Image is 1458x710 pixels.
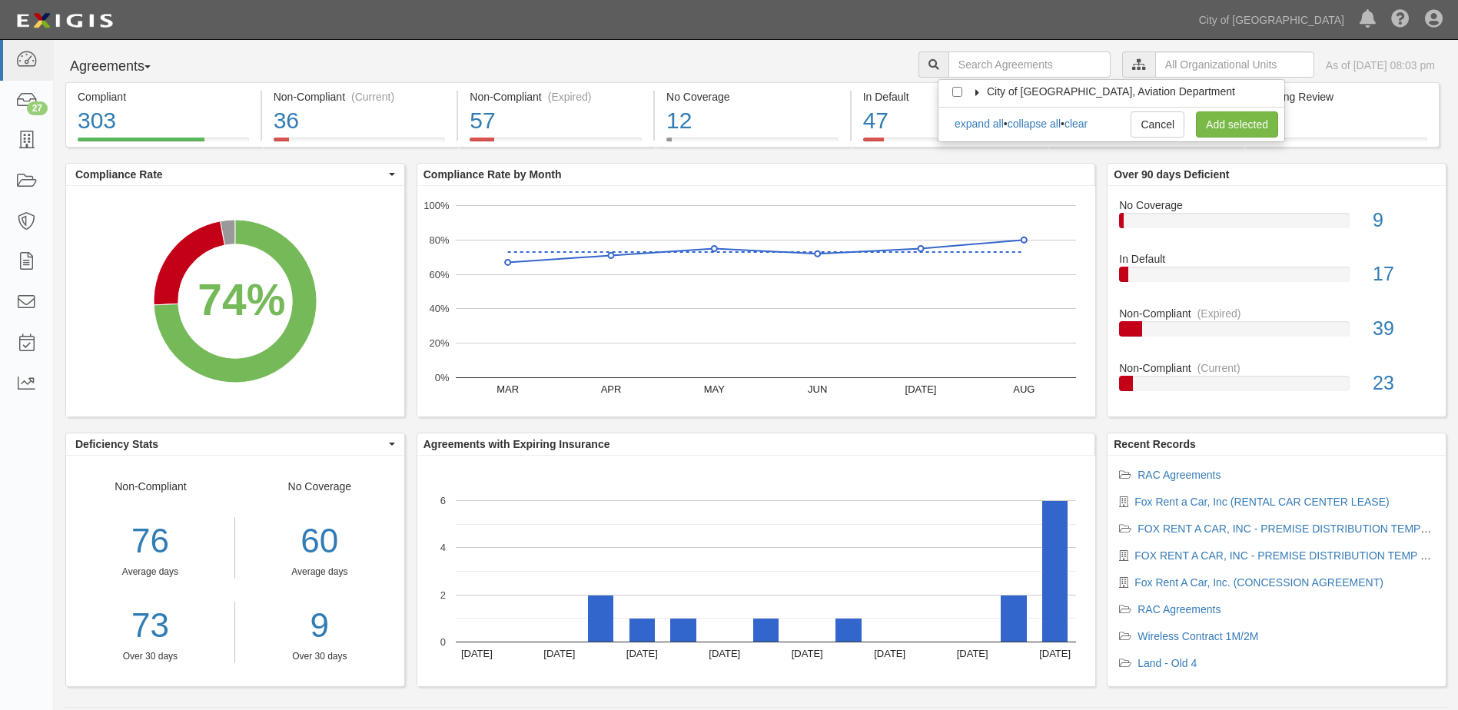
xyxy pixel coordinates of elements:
text: APR [600,383,621,395]
a: Add selected [1196,111,1278,138]
div: Average days [66,566,234,579]
text: [DATE] [956,648,988,659]
div: (Expired) [548,89,592,105]
text: [DATE] [874,648,905,659]
a: Non-Compliant(Current)23 [1119,360,1434,403]
div: In Default [863,89,1035,105]
div: (Expired) [1197,306,1241,321]
button: Agreements [65,51,181,82]
text: 2 [440,589,446,600]
a: RAC Agreements [1138,469,1221,481]
button: Compliance Rate [66,164,404,185]
div: No Coverage [1108,197,1446,213]
text: MAR [497,383,519,395]
div: Non-Compliant (Current) [274,89,446,105]
a: No Coverage9 [1119,197,1434,252]
a: Land - Old 4 [1138,657,1197,669]
div: Non-Compliant [1108,306,1446,321]
a: In Default17 [1119,251,1434,306]
svg: A chart. [417,186,1095,416]
div: Average days [247,566,393,579]
span: Compliance Rate [75,167,385,182]
div: In Default [1108,251,1446,267]
text: AUG [1013,383,1035,395]
input: All Organizational Units [1155,51,1314,78]
text: [DATE] [709,648,740,659]
a: Expiring Insurance49 [1048,138,1243,150]
a: Non-Compliant(Current)36 [262,138,457,150]
div: Non-Compliant (Expired) [470,89,642,105]
text: [DATE] [905,383,936,395]
a: No Coverage12 [655,138,850,150]
div: 57 [470,105,642,138]
text: [DATE] [543,648,575,659]
div: 36 [274,105,446,138]
div: 24 [1256,105,1427,138]
div: 74% [198,269,285,331]
span: City of [GEOGRAPHIC_DATA], Aviation Department [987,85,1235,98]
a: expand all [955,118,1004,130]
text: 40% [429,303,449,314]
div: 39 [1361,315,1446,343]
div: Over 30 days [66,650,234,663]
a: clear [1064,118,1088,130]
text: JUN [808,383,827,395]
b: Over 90 days Deficient [1114,168,1229,181]
text: 20% [429,337,449,349]
div: (Current) [351,89,394,105]
b: Compliance Rate by Month [423,168,562,181]
div: No Coverage [666,89,839,105]
text: [DATE] [461,648,493,659]
a: Compliant303 [65,138,261,150]
div: 303 [78,105,249,138]
div: • • [954,116,1088,131]
div: Non-Compliant [1108,360,1446,376]
text: 80% [429,234,449,246]
text: 4 [440,542,446,553]
a: Wireless Contract 1M/2M [1138,630,1258,642]
span: Deficiency Stats [75,436,385,452]
text: 60% [429,268,449,280]
b: Recent Records [1114,438,1196,450]
a: Pending Review24 [1244,138,1440,150]
div: Compliant [78,89,249,105]
div: Non-Compliant [66,479,235,663]
a: Cancel [1131,111,1184,138]
text: 100% [423,200,450,211]
text: [DATE] [792,648,823,659]
a: Fox Rent a Car, Inc (RENTAL CAR CENTER LEASE) [1134,496,1389,508]
a: RAC Agreements [1138,603,1221,615]
text: MAY [703,383,725,395]
div: 60 [247,517,393,566]
svg: A chart. [66,186,404,416]
a: 73 [66,602,234,650]
button: Deficiency Stats [66,433,404,455]
a: City of [GEOGRAPHIC_DATA] [1191,5,1352,35]
div: (Current) [1197,360,1240,376]
a: Non-Compliant(Expired)57 [458,138,653,150]
div: Over 30 days [247,650,393,663]
div: As of [DATE] 08:03 pm [1326,58,1435,73]
a: 9 [247,602,393,650]
div: 12 [666,105,839,138]
a: Non-Compliant(Expired)39 [1119,306,1434,360]
svg: A chart. [417,456,1095,686]
text: [DATE] [1039,648,1071,659]
text: [DATE] [626,648,658,659]
a: collapse all [1008,118,1061,130]
a: In Default47 [852,138,1047,150]
div: 23 [1361,370,1446,397]
a: Fox Rent A Car, Inc. (CONCESSION AGREEMENT) [1134,576,1383,589]
text: 0 [440,636,446,648]
img: logo-5460c22ac91f19d4615b14bd174203de0afe785f0fc80cf4dbbc73dc1793850b.png [12,7,118,35]
div: 9 [1361,207,1446,234]
i: Help Center - Complianz [1391,11,1410,29]
div: 17 [1361,260,1446,288]
text: 6 [440,495,446,506]
div: 27 [27,101,48,115]
input: Search Agreements [948,51,1111,78]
